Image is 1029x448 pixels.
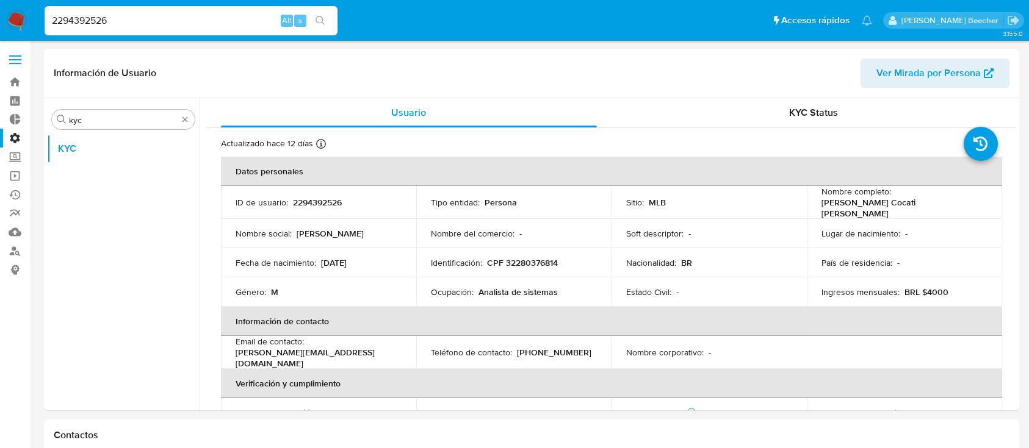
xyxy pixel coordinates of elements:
a: Salir [1007,14,1020,27]
span: KYC Status [789,105,838,119]
p: MLB [649,197,666,208]
p: Teléfono de contacto : [431,347,512,358]
p: Nombre social : [236,228,292,239]
button: KYC [47,134,200,163]
span: s [298,15,302,26]
p: - [519,228,522,239]
span: Usuario [391,105,426,119]
p: CPF 32280376814 [487,257,558,268]
p: Ocupación : [431,286,474,297]
input: Buscar [69,115,178,126]
p: - [709,347,711,358]
p: Nacionalidad : [626,257,676,268]
th: Información de contacto [221,307,1002,336]
p: Identificación : [431,257,482,268]
h1: Información de Usuario [54,67,156,79]
input: Buscar usuario o caso... [45,13,338,29]
p: Ingresos mensuales : [821,286,900,297]
p: - [897,257,900,268]
button: Ver Mirada por Persona [861,59,1009,88]
button: Buscar [57,115,67,124]
p: - [688,228,691,239]
p: - [905,228,908,239]
p: Estado Civil : [626,286,671,297]
p: Nombre del comercio : [431,228,514,239]
th: Datos personales [221,157,1002,186]
p: Lugar de nacimiento : [821,228,900,239]
p: PEP confirmado : [626,407,698,418]
p: [DATE] [321,257,347,268]
p: Persona [485,197,517,208]
p: Sujeto obligado : [431,407,491,418]
p: 2294392526 [293,197,342,208]
a: Notificaciones [862,15,872,26]
p: M [271,286,278,297]
button: search-icon [308,12,333,29]
p: País de residencia : [821,257,892,268]
span: Alt [282,15,292,26]
p: [PERSON_NAME][EMAIL_ADDRESS][DOMAIN_NAME] [236,347,397,369]
p: Actualizado hace 12 días [221,138,313,149]
p: Tipo de Confirmación PEP : [821,407,921,418]
p: Nombre completo : [821,186,891,197]
p: Género : [236,286,266,297]
p: Analista de sistemas [478,286,558,297]
h1: Contactos [54,429,1009,441]
p: Nombre corporativo : [626,347,704,358]
p: BRL $4000 [904,286,948,297]
p: Nivel de KYC : [236,407,286,418]
p: [PERSON_NAME] Cocati [PERSON_NAME] [821,197,983,219]
p: ID de usuario : [236,197,288,208]
p: Sitio : [626,197,644,208]
span: Accesos rápidos [781,14,850,27]
th: Verificación y cumplimiento [221,369,1002,398]
p: - [496,407,499,418]
p: BR [681,257,692,268]
p: Soft descriptor : [626,228,684,239]
p: - [676,286,679,297]
p: verified [291,407,320,418]
button: Borrar [180,115,190,124]
p: Fecha de nacimiento : [236,257,316,268]
p: Email de contacto : [236,336,304,347]
p: - [926,407,928,418]
p: [PERSON_NAME] [297,228,364,239]
p: camila.tresguerres@mercadolibre.com [901,15,1003,26]
p: Tipo entidad : [431,197,480,208]
p: [PHONE_NUMBER] [517,347,591,358]
span: Ver Mirada por Persona [876,59,981,88]
p: No [702,407,713,418]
